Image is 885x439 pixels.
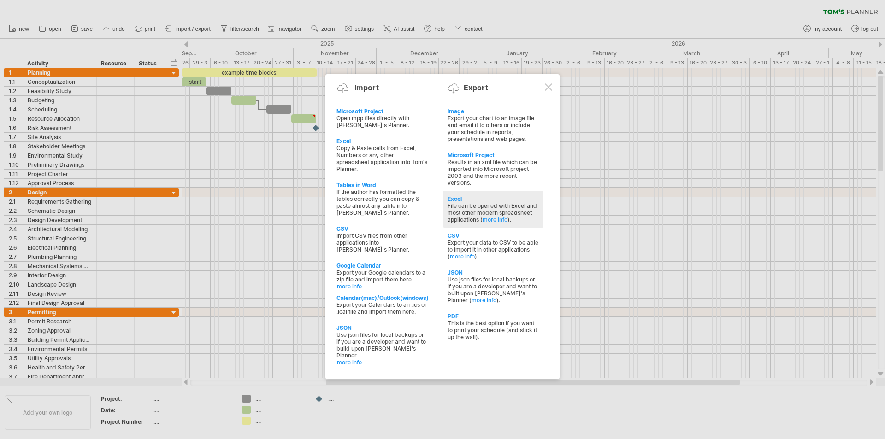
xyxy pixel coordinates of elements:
div: This is the best option if you want to print your schedule (and stick it up the wall). [448,320,539,340]
div: Copy & Paste cells from Excel, Numbers or any other spreadsheet application into Tom's Planner. [336,145,428,172]
a: more info [337,283,428,290]
div: Export your data to CSV to be able to import it in other applications ( ). [448,239,539,260]
div: Excel [336,138,428,145]
div: Use json files for local backups or if you are a developer and want to built upon [PERSON_NAME]'s... [448,276,539,304]
a: more info [472,297,496,304]
div: Results in an xml file which can be imported into Microsoft project 2003 and the more recent vers... [448,158,539,186]
div: Import [354,83,379,92]
div: PDF [448,313,539,320]
div: Microsoft Project [448,152,539,158]
div: JSON [448,269,539,276]
div: CSV [448,232,539,239]
div: Export your chart to an image file and email it to others or include your schedule in reports, pr... [448,115,539,142]
div: File can be opened with Excel and most other modern spreadsheet applications ( ). [448,202,539,223]
div: Excel [448,195,539,202]
div: Export [464,83,488,92]
a: more info [450,253,475,260]
a: more info [337,359,428,366]
div: Image [448,108,539,115]
div: If the author has formatted the tables correctly you can copy & paste almost any table into [PERS... [336,188,428,216]
a: more info [483,216,507,223]
div: Tables in Word [336,181,428,188]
